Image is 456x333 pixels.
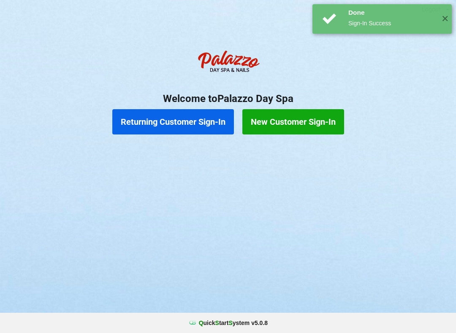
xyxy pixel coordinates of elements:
[112,109,234,134] button: Returning Customer Sign-In
[188,319,197,327] img: favicon.ico
[199,320,204,326] span: Q
[348,8,435,17] div: Done
[242,109,344,134] button: New Customer Sign-In
[199,319,268,327] b: uick tart ystem v 5.0.8
[228,320,232,326] span: S
[194,46,262,80] img: PalazzoDaySpaNails-Logo.png
[215,320,219,326] span: S
[348,19,435,27] div: Sign-In Success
